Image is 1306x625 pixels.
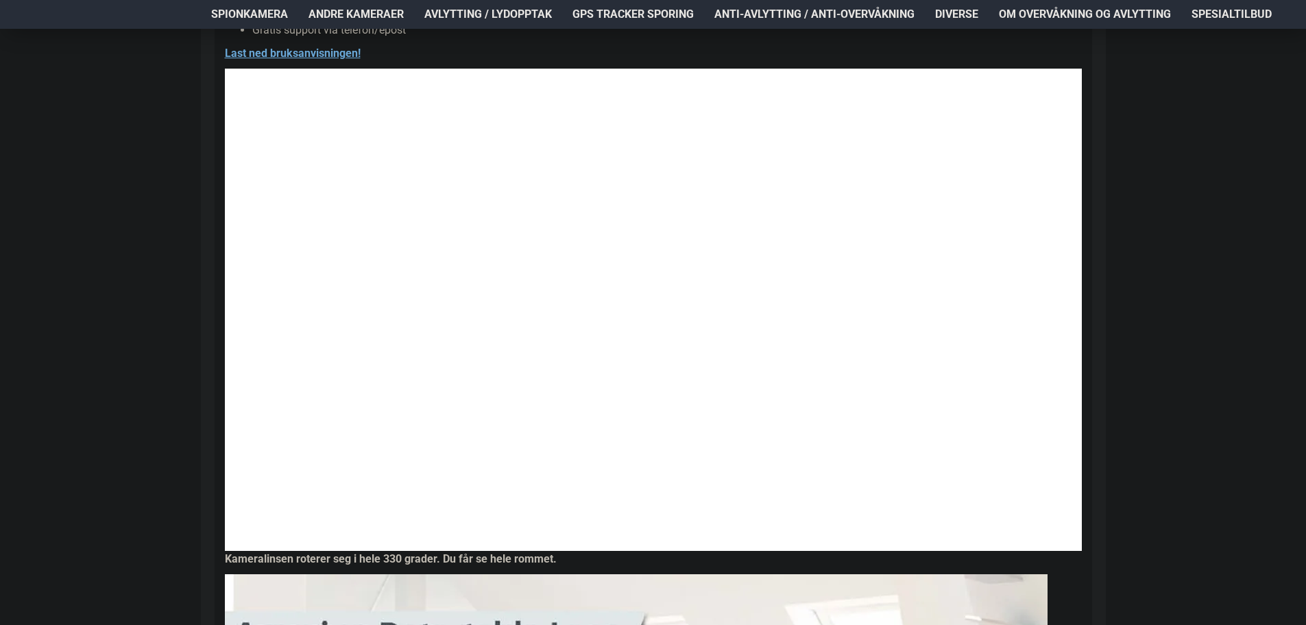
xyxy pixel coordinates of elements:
span: Diverse [935,6,978,23]
a: Last ned bruksanvisningen! [225,45,361,62]
strong: Kameralinsen roterer seg i hele 330 grader. Du får se hele rommet. [225,552,557,565]
u: Last ned bruksanvisningen! [225,47,361,60]
span: Om overvåkning og avlytting [999,6,1171,23]
span: GPS Tracker Sporing [572,6,694,23]
span: Anti-avlytting / Anti-overvåkning [714,6,915,23]
span: Avlytting / Lydopptak [424,6,552,23]
span: Spesialtilbud [1192,6,1272,23]
span: Andre kameraer [309,6,404,23]
span: Spionkamera [211,6,288,23]
li: Gratis support via telefon/epost [252,22,1082,38]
